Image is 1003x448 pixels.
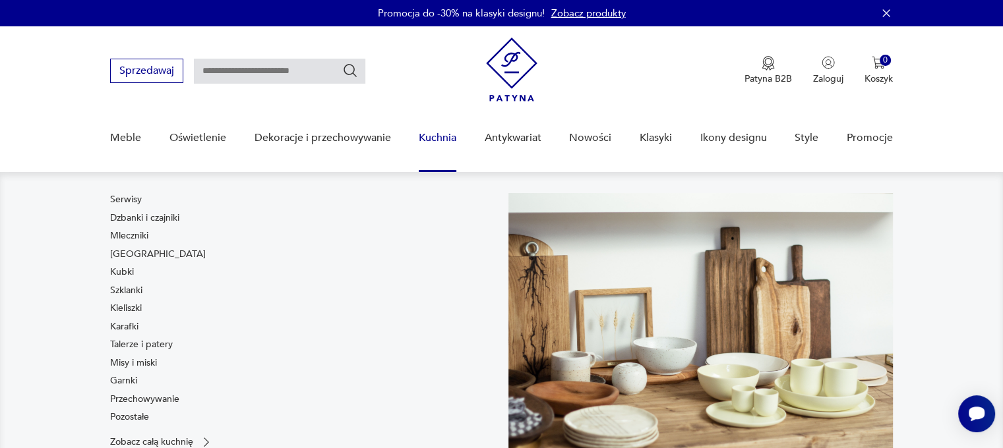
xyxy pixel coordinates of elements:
button: 0Koszyk [865,56,893,85]
a: [GEOGRAPHIC_DATA] [110,248,206,261]
img: Ikona koszyka [872,56,885,69]
a: Klasyki [640,113,672,163]
a: Mleczniki [110,229,148,242]
button: Zaloguj [813,56,843,85]
a: Style [795,113,818,163]
img: Ikonka użytkownika [822,56,835,69]
a: Misy i miski [110,356,157,370]
a: Talerze i patery [110,338,173,351]
a: Przechowywanie [110,393,179,406]
a: Szklanki [110,284,142,297]
a: Kuchnia [419,113,456,163]
a: Kubki [110,266,134,279]
a: Garnki [110,374,137,387]
p: Patyna B2B [745,72,792,85]
p: Promocja do -30% na klasyki designu! [378,7,545,20]
a: Dekoracje i przechowywanie [254,113,390,163]
img: Ikona medalu [762,56,775,70]
a: Ikony designu [700,113,766,163]
p: Zobacz całą kuchnię [110,437,193,446]
button: Patyna B2B [745,56,792,85]
p: Zaloguj [813,72,843,85]
a: Karafki [110,320,138,333]
button: Szukaj [342,63,358,78]
img: Patyna - sklep z meblami i dekoracjami vintage [486,38,537,101]
a: Promocje [847,113,893,163]
a: Ikona medaluPatyna B2B [745,56,792,85]
p: Koszyk [865,72,893,85]
a: Kieliszki [110,302,142,315]
button: Sprzedawaj [110,59,183,83]
a: Sprzedawaj [110,67,183,76]
a: Nowości [569,113,611,163]
div: 0 [880,55,891,66]
a: Oświetlenie [169,113,226,163]
a: Serwisy [110,193,142,206]
a: Pozostałe [110,410,149,424]
iframe: Smartsupp widget button [958,395,995,432]
a: Antykwariat [485,113,541,163]
a: Meble [110,113,141,163]
a: Dzbanki i czajniki [110,211,179,225]
a: Zobacz produkty [551,7,626,20]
